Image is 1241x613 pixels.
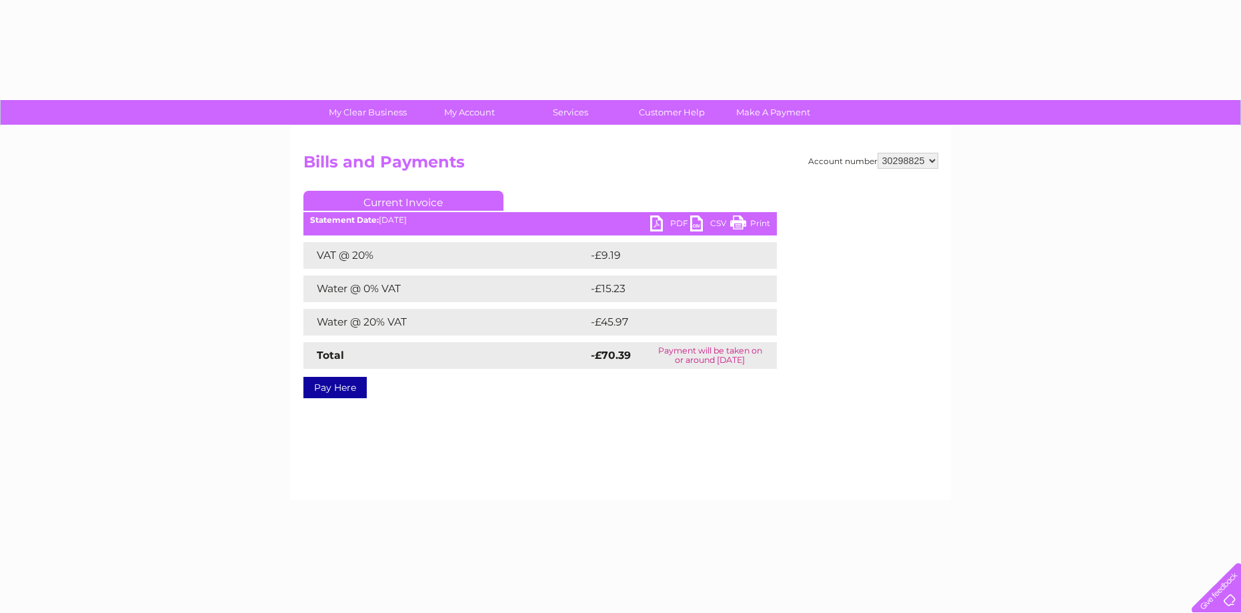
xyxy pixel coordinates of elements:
[310,215,379,225] b: Statement Date:
[303,215,777,225] div: [DATE]
[591,349,631,362] strong: -£70.39
[414,100,524,125] a: My Account
[303,377,367,398] a: Pay Here
[730,215,770,235] a: Print
[617,100,727,125] a: Customer Help
[587,309,752,336] td: -£45.97
[313,100,423,125] a: My Clear Business
[644,342,777,369] td: Payment will be taken on or around [DATE]
[303,191,503,211] a: Current Invoice
[303,309,587,336] td: Water @ 20% VAT
[690,215,730,235] a: CSV
[515,100,626,125] a: Services
[317,349,344,362] strong: Total
[808,153,938,169] div: Account number
[718,100,828,125] a: Make A Payment
[650,215,690,235] a: PDF
[587,275,751,302] td: -£15.23
[303,242,587,269] td: VAT @ 20%
[587,242,748,269] td: -£9.19
[303,275,587,302] td: Water @ 0% VAT
[303,153,938,178] h2: Bills and Payments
